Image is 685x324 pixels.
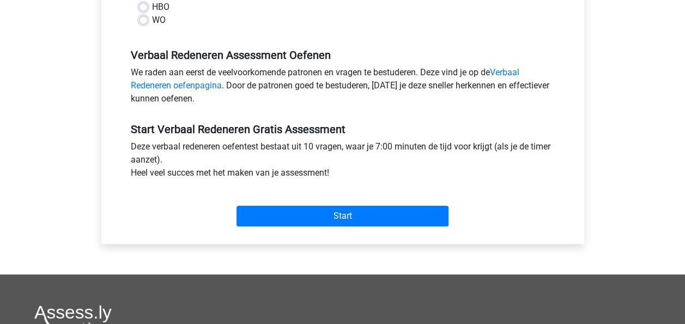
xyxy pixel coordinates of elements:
input: Start [237,206,448,226]
h5: Verbaal Redeneren Assessment Oefenen [131,49,555,62]
label: WO [152,14,166,27]
div: We raden aan eerst de veelvoorkomende patronen en vragen te bestuderen. Deze vind je op de . Door... [123,66,563,110]
div: Deze verbaal redeneren oefentest bestaat uit 10 vragen, waar je 7:00 minuten de tijd voor krijgt ... [123,140,563,184]
label: HBO [152,1,169,14]
h5: Start Verbaal Redeneren Gratis Assessment [131,123,555,136]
